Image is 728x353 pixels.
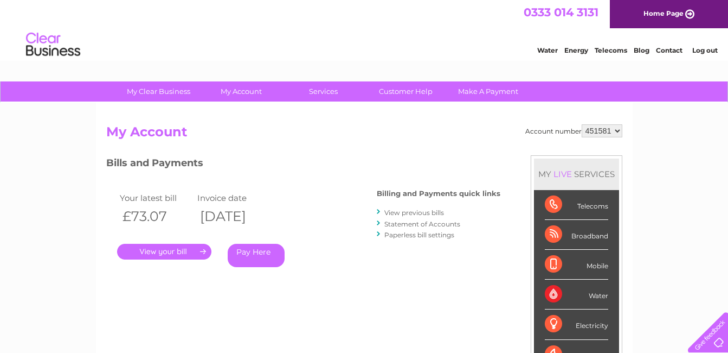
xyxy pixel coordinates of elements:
th: [DATE] [195,205,273,228]
a: My Account [196,81,286,102]
div: Clear Business is a trading name of Verastar Limited (registered in [GEOGRAPHIC_DATA] No. 3667643... [108,6,621,53]
img: logo.png [25,28,81,61]
td: Your latest bill [117,191,195,205]
h2: My Account [106,124,622,145]
div: Account number [525,124,622,137]
a: Pay Here [228,244,285,267]
div: Broadband [545,220,608,250]
a: Customer Help [361,81,450,102]
div: Electricity [545,310,608,339]
div: Water [545,280,608,310]
a: Water [537,46,558,54]
h4: Billing and Payments quick links [377,190,500,198]
div: LIVE [551,169,574,179]
h3: Bills and Payments [106,155,500,174]
a: . [117,244,211,260]
a: Telecoms [595,46,627,54]
a: Blog [634,46,649,54]
a: 0333 014 3131 [524,5,598,19]
div: MY SERVICES [534,159,619,190]
a: Services [279,81,368,102]
a: Log out [692,46,718,54]
th: £73.07 [117,205,195,228]
div: Mobile [545,250,608,280]
a: Contact [656,46,682,54]
td: Invoice date [195,191,273,205]
div: Telecoms [545,190,608,220]
a: My Clear Business [114,81,203,102]
a: View previous bills [384,209,444,217]
a: Statement of Accounts [384,220,460,228]
a: Paperless bill settings [384,231,454,239]
a: Make A Payment [443,81,533,102]
a: Energy [564,46,588,54]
